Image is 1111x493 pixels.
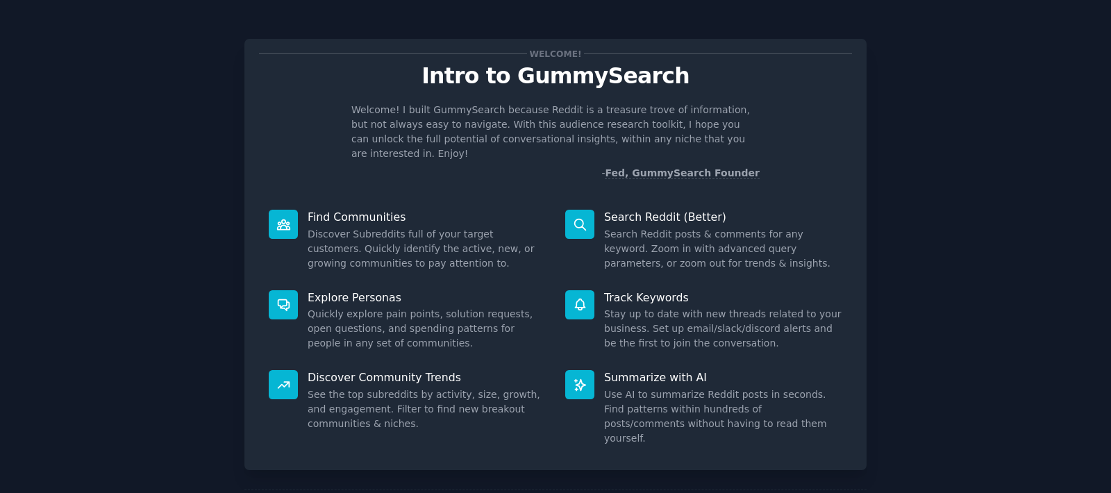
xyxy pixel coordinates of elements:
p: Discover Community Trends [308,370,546,385]
p: Explore Personas [308,290,546,305]
p: Search Reddit (Better) [604,210,842,224]
p: Summarize with AI [604,370,842,385]
p: Welcome! I built GummySearch because Reddit is a treasure trove of information, but not always ea... [351,103,760,161]
p: Find Communities [308,210,546,224]
dd: Use AI to summarize Reddit posts in seconds. Find patterns within hundreds of posts/comments with... [604,387,842,446]
dd: Discover Subreddits full of your target customers. Quickly identify the active, new, or growing c... [308,227,546,271]
dd: Quickly explore pain points, solution requests, open questions, and spending patterns for people ... [308,307,546,351]
dd: Stay up to date with new threads related to your business. Set up email/slack/discord alerts and ... [604,307,842,351]
p: Intro to GummySearch [259,64,852,88]
span: Welcome! [527,47,584,61]
dd: Search Reddit posts & comments for any keyword. Zoom in with advanced query parameters, or zoom o... [604,227,842,271]
dd: See the top subreddits by activity, size, growth, and engagement. Filter to find new breakout com... [308,387,546,431]
div: - [601,166,760,181]
a: Fed, GummySearch Founder [605,167,760,179]
p: Track Keywords [604,290,842,305]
